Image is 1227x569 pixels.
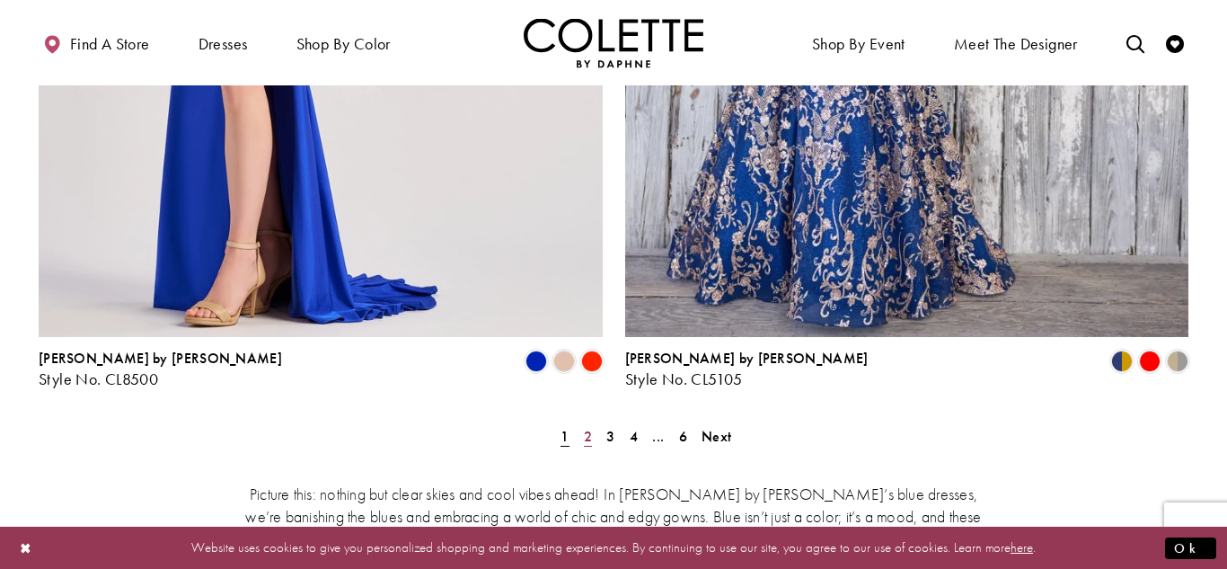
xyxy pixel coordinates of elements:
[553,351,575,372] i: Champagne
[1011,538,1033,556] a: here
[812,35,905,53] span: Shop By Event
[1122,18,1149,67] a: Toggle search
[524,18,703,67] a: Visit Home Page
[647,423,669,449] a: ...
[696,423,737,449] a: Next Page
[524,18,703,67] img: Colette by Daphne
[652,427,664,446] span: ...
[625,369,743,389] span: Style No. CL5105
[674,423,693,449] a: Page 6
[702,427,731,446] span: Next
[1165,537,1216,559] button: Submit Dialog
[39,369,158,389] span: Style No. CL8500
[561,427,569,446] span: 1
[1167,351,1188,372] i: Gold/Pewter
[39,351,282,388] div: Colette by Daphne Style No. CL8500
[70,35,150,53] span: Find a store
[39,349,282,368] span: [PERSON_NAME] by [PERSON_NAME]
[584,427,592,446] span: 2
[525,351,547,372] i: Royal Blue
[679,427,687,446] span: 6
[630,427,638,446] span: 4
[1139,351,1161,372] i: Red
[39,18,154,67] a: Find a store
[129,536,1098,560] p: Website uses cookies to give you personalized shopping and marketing experiences. By continuing t...
[949,18,1082,67] a: Meet the designer
[194,18,252,67] span: Dresses
[199,35,248,53] span: Dresses
[601,423,620,449] a: Page 3
[11,532,41,564] button: Close Dialog
[581,351,603,372] i: Scarlet
[1111,351,1133,372] i: Navy Blue/Gold
[1161,18,1188,67] a: Check Wishlist
[296,35,391,53] span: Shop by color
[954,35,1078,53] span: Meet the designer
[606,427,614,446] span: 3
[578,423,597,449] a: Page 2
[625,351,869,388] div: Colette by Daphne Style No. CL5105
[808,18,910,67] span: Shop By Event
[625,349,869,368] span: [PERSON_NAME] by [PERSON_NAME]
[292,18,395,67] span: Shop by color
[555,423,574,449] span: Current Page
[624,423,643,449] a: Page 4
